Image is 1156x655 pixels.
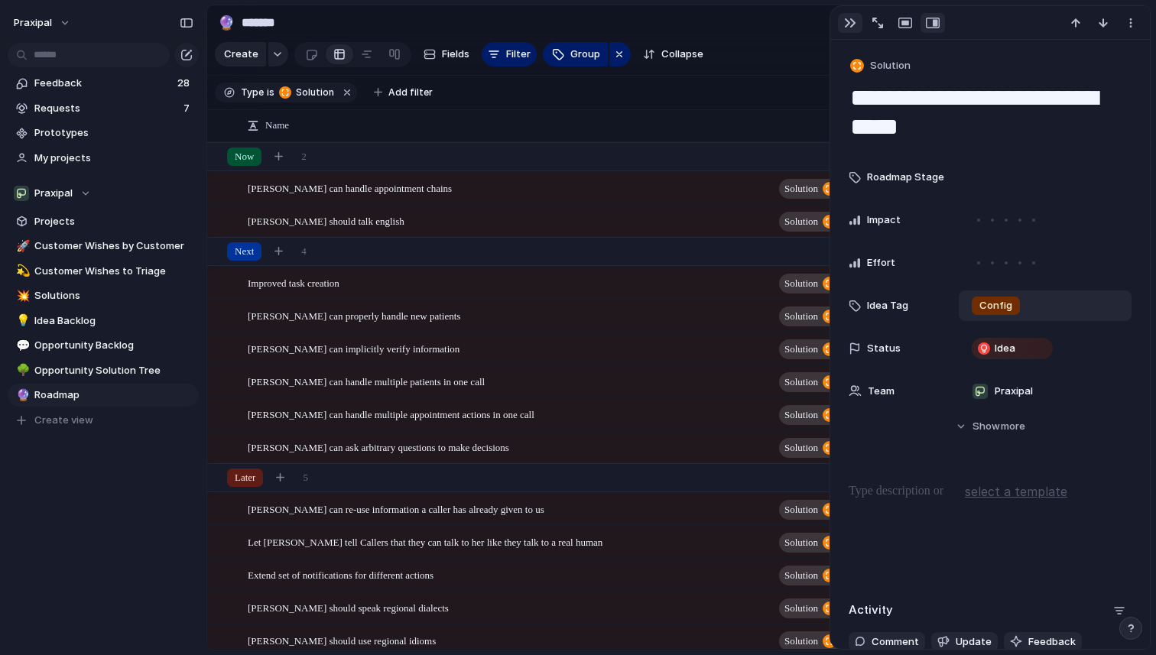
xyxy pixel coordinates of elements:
a: 🚀Customer Wishes by Customer [8,235,199,258]
span: Praxipal [995,384,1033,399]
div: 💡 [16,312,27,329]
span: 28 [177,76,193,91]
button: praxipal [7,11,79,35]
span: 5 [303,470,308,485]
span: My projects [34,151,193,166]
span: Solution [784,499,818,520]
a: Prototypes [8,122,199,144]
span: Roadmap Stage [867,170,944,185]
button: Solution [276,84,337,101]
span: Solution [784,178,818,199]
div: 💬 [16,337,27,355]
span: Filter [506,47,531,62]
button: Collapse [637,42,710,66]
button: Solution [779,179,840,199]
button: Solution [779,598,840,618]
button: Add filter [365,82,442,103]
button: 💥 [14,288,29,303]
span: [PERSON_NAME] should talk english [248,212,404,229]
div: 💫 [16,262,27,280]
span: Solution [784,598,818,619]
span: Opportunity Solution Tree [34,363,193,378]
span: is [267,86,274,99]
span: [PERSON_NAME] should use regional idioms [248,631,436,649]
span: Solution [784,404,818,426]
span: Collapse [661,47,703,62]
button: Update [931,632,998,652]
span: Let [PERSON_NAME] tell Callers that they can talk to her like they talk to a real human [248,533,602,550]
div: 🌳Opportunity Solution Tree [8,359,199,382]
button: Solution [779,566,840,585]
span: Customer Wishes by Customer [34,238,193,254]
span: Next [235,244,254,259]
span: praxipal [14,15,52,31]
span: [PERSON_NAME] should speak regional dialects [248,598,449,616]
div: 🔮Roadmap [8,384,199,407]
div: 🚀 [16,238,27,255]
span: Solution [784,532,818,553]
button: Feedback [1004,632,1082,652]
button: 🔮 [14,387,29,403]
span: Name [265,118,289,133]
span: Projects [34,214,193,229]
span: Create view [34,413,93,428]
span: Create [224,47,258,62]
span: [PERSON_NAME] can handle multiple appointment actions in one call [248,405,534,423]
span: Requests [34,101,179,116]
span: Idea [995,341,1015,356]
div: 💫Customer Wishes to Triage [8,260,199,283]
span: Solution [784,371,818,393]
span: Comment [872,634,919,650]
button: Solution [779,533,840,553]
button: Solution [779,212,840,232]
a: 💡Idea Backlog [8,310,199,332]
span: Group [570,47,600,62]
span: Solutions [34,288,193,303]
span: 2 [301,149,307,164]
span: Customer Wishes to Triage [34,264,193,279]
span: Now [235,149,254,164]
span: Praxipal [34,186,73,201]
a: 💬Opportunity Backlog [8,334,199,357]
div: 🔮 [16,387,27,404]
button: Solution [779,438,840,458]
button: is [264,84,278,101]
span: Solution [784,339,818,360]
button: Solution [779,306,840,326]
span: [PERSON_NAME] can re-use information a caller has already given to us [248,500,544,517]
span: more [1001,419,1025,434]
span: 4 [301,244,307,259]
span: Improved task creation [248,274,339,291]
span: Prototypes [34,125,193,141]
span: Show [973,419,1000,434]
span: Solution [784,565,818,586]
span: Solution [784,631,818,652]
span: [PERSON_NAME] can properly handle new patients [248,306,460,324]
button: Solution [847,55,915,77]
span: [PERSON_NAME] can handle multiple patients in one call [248,372,485,390]
span: Feedback [1028,634,1076,650]
a: 💥Solutions [8,284,199,307]
button: Create view [8,409,199,432]
span: Add filter [388,86,433,99]
span: Impact [867,212,901,228]
span: Fields [442,47,469,62]
span: Roadmap [34,387,193,403]
span: select a template [965,482,1067,501]
button: 💬 [14,338,29,353]
span: Solution [784,211,818,232]
span: Type [241,86,264,99]
button: Fields [417,42,476,66]
span: Solution [784,306,818,327]
button: Solution [779,372,840,392]
a: My projects [8,147,199,170]
span: Status [867,341,901,356]
button: Solution [779,405,840,425]
span: Solution [784,437,818,459]
button: 💡 [14,313,29,329]
button: Solution [779,631,840,651]
span: Solution [784,273,818,294]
